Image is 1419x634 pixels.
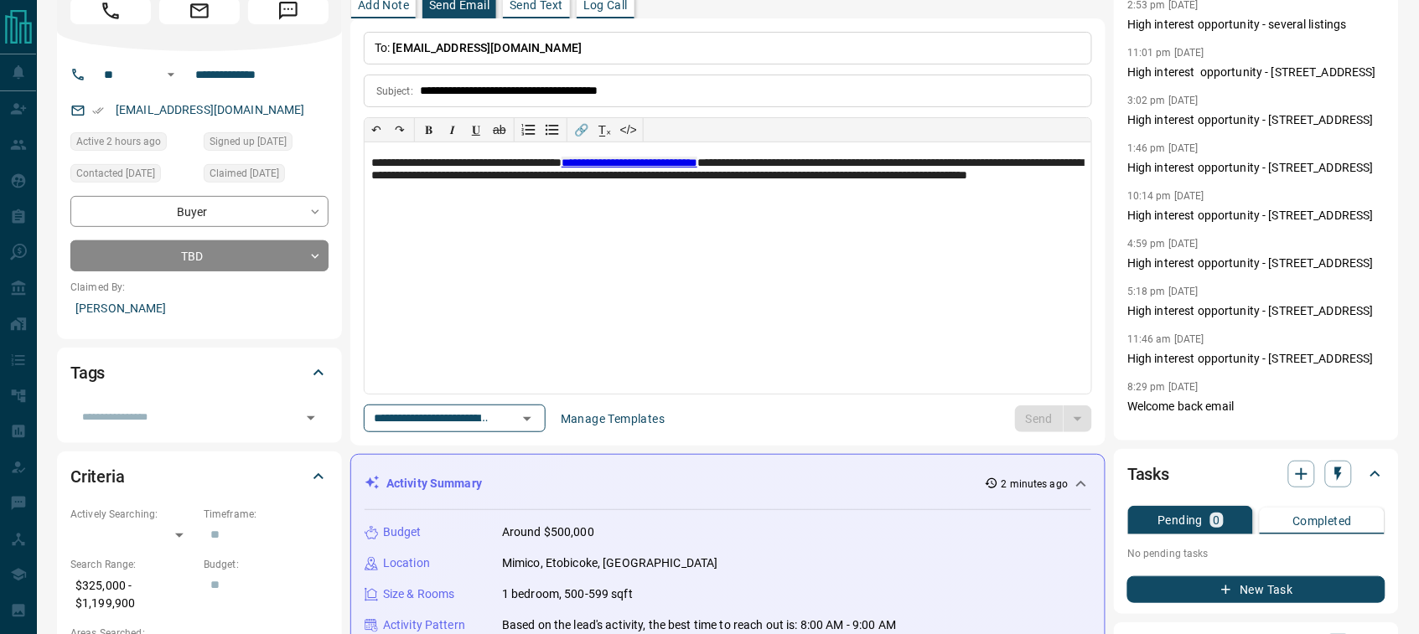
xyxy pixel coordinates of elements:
p: 1 bedroom, 500-599 sqft [502,585,633,603]
div: Criteria [70,456,329,497]
span: 𝐔 [472,123,480,137]
p: Search Range: [70,557,195,572]
p: No pending tasks [1127,541,1385,566]
button: 𝑰 [441,118,464,142]
a: [EMAIL_ADDRESS][DOMAIN_NAME] [116,103,305,116]
p: 5:18 pm [DATE] [1127,286,1199,297]
p: Around $500,000 [502,523,594,541]
span: Signed up [DATE] [210,133,287,150]
p: [PERSON_NAME] [70,295,329,322]
button: Manage Templates [551,405,675,432]
h2: Tags [70,359,105,386]
p: High interest opportunity - [STREET_ADDRESS] [1127,207,1385,224]
p: Claimed By: [70,280,329,295]
p: 1:46 pm [DATE] [1127,142,1199,154]
div: Fri Aug 15 2025 [70,132,195,156]
p: Activity Summary [386,475,482,492]
button: T̲ₓ [593,118,617,142]
p: Location [383,554,430,572]
div: Mon Aug 11 2025 [70,164,195,188]
s: ab [493,123,506,137]
p: High interest opportunity - [STREET_ADDRESS] [1127,302,1385,320]
div: Tags [70,353,329,393]
p: Budget [383,523,422,541]
div: TBD [70,240,329,271]
button: ↷ [388,118,412,142]
p: 3:02 pm [DATE] [1127,95,1199,106]
button: 🔗 [570,118,593,142]
h2: Criteria [70,463,125,490]
div: Wed Jan 29 2025 [204,132,329,156]
p: Welcome back email [1127,398,1385,415]
button: ↶ [365,118,388,142]
p: 2 minutes ago [1002,477,1068,492]
p: Budget: [204,557,329,572]
p: Actively Searching: [70,507,195,522]
button: Open [161,64,181,85]
p: High interest opportunity - [STREET_ADDRESS] [1127,159,1385,177]
button: Bullet list [541,118,564,142]
p: High interest opportunity - [STREET_ADDRESS] [1127,64,1385,81]
p: Pending [1158,514,1204,526]
button: 𝐔 [464,118,488,142]
button: </> [617,118,640,142]
p: High interest opportunity - several listings [1127,16,1385,34]
button: Open [299,406,323,430]
span: Contacted [DATE] [76,165,155,182]
div: Activity Summary2 minutes ago [365,468,1091,499]
button: New Task [1127,576,1385,603]
button: 𝐁 [417,118,441,142]
p: Subject: [376,84,413,99]
h2: Tasks [1127,461,1169,487]
span: Claimed [DATE] [210,165,279,182]
p: $325,000 - $1,199,900 [70,572,195,617]
button: Numbered list [517,118,541,142]
button: Open [515,407,539,430]
div: Tasks [1127,454,1385,494]
p: High interest opportunity - [STREET_ADDRESS] [1127,350,1385,368]
p: 4:59 pm [DATE] [1127,238,1199,250]
p: Completed [1292,515,1352,527]
button: ab [488,118,511,142]
svg: Email Verified [92,105,104,116]
div: Wed Jan 29 2025 [204,164,329,188]
p: 10:14 pm [DATE] [1127,190,1204,202]
p: 0 [1214,514,1220,526]
span: [EMAIL_ADDRESS][DOMAIN_NAME] [393,41,583,54]
p: 11:01 pm [DATE] [1127,47,1204,59]
div: split button [1015,405,1093,432]
p: High interest opportunity - [STREET_ADDRESS] [1127,255,1385,272]
div: Buyer [70,196,329,227]
p: Mimico, Etobicoke, [GEOGRAPHIC_DATA] [502,554,718,572]
span: Active 2 hours ago [76,133,161,150]
p: Based on the lead's activity, the best time to reach out is: 8:00 AM - 9:00 AM [502,616,896,634]
p: 11:46 am [DATE] [1127,333,1204,345]
p: Size & Rooms [383,585,455,603]
p: To: [364,32,1092,64]
p: 8:29 pm [DATE] [1127,381,1199,393]
p: 11:41 am [DATE] [1127,429,1204,441]
p: High interest opportunity - [STREET_ADDRESS] [1127,111,1385,129]
p: Activity Pattern [383,616,465,634]
p: Timeframe: [204,507,329,522]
